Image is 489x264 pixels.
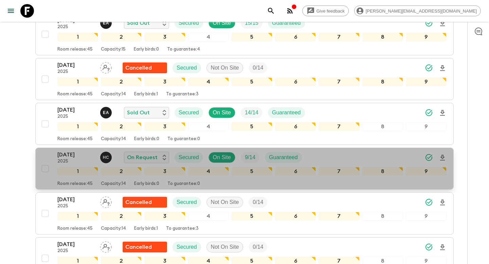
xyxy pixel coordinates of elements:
button: [DATE]2025Ernesto AndradeSold OutSecuredOn SiteTrip FillGuaranteed123456789Room release:45Capacit... [35,13,454,55]
div: On Site [209,152,235,163]
a: Give feedback [302,5,349,16]
div: 9 [406,167,447,176]
p: Secured [179,109,199,117]
div: Not On Site [206,62,243,73]
p: Cancelled [125,198,152,206]
p: 14 / 14 [245,109,258,117]
p: Early birds: 0 [134,181,159,187]
div: 1 [57,77,98,86]
div: 9 [406,77,447,86]
p: To guarantee: 4 [167,47,200,52]
div: Not On Site [206,197,243,208]
p: Not On Site [211,243,239,251]
p: Cancelled [125,64,152,72]
div: Flash Pack cancellation [123,242,167,252]
svg: Synced Successfully [425,153,433,162]
div: Trip Fill [241,18,262,29]
button: EA [100,107,113,118]
svg: Synced Successfully [425,109,433,117]
div: 5 [232,77,272,86]
p: On Site [213,109,231,117]
p: Capacity: 14 [101,226,126,231]
div: 5 [232,167,272,176]
p: Early birds: 0 [134,47,159,52]
p: 15 / 15 [245,19,258,27]
div: 5 [232,33,272,41]
div: 6 [275,122,316,131]
div: 5 [232,212,272,221]
p: E A [103,20,109,26]
div: 1 [57,167,98,176]
p: Not On Site [211,64,239,72]
div: 4 [188,167,229,176]
div: 2 [101,212,142,221]
p: Capacity: 15 [101,47,126,52]
div: 2 [101,167,142,176]
div: 6 [275,77,316,86]
button: [DATE]2025Assign pack leaderFlash Pack cancellationSecuredNot On SiteTrip Fill123456789Room relea... [35,58,454,100]
div: 8 [362,122,403,131]
p: To guarantee: 0 [167,136,200,142]
div: Trip Fill [249,242,267,252]
p: Room release: 45 [57,47,93,52]
div: 8 [362,167,403,176]
p: 2025 [57,24,95,30]
p: [DATE] [57,195,95,204]
p: Secured [179,19,199,27]
div: 6 [275,33,316,41]
div: 7 [319,167,359,176]
p: Secured [177,64,197,72]
div: On Site [209,107,235,118]
div: 8 [362,212,403,221]
p: 0 / 14 [253,243,263,251]
div: On Site [209,18,235,29]
button: search adventures [264,4,278,18]
svg: Download Onboarding [438,19,447,27]
span: Hector Carillo [100,154,113,159]
div: Secured [173,62,201,73]
div: 7 [319,33,359,41]
p: [DATE] [57,240,95,248]
p: To guarantee: 3 [166,226,199,231]
button: HC [100,152,113,163]
svg: Download Onboarding [438,64,447,72]
div: 8 [362,33,403,41]
p: On Site [213,153,231,162]
p: On Site [213,19,231,27]
span: [PERSON_NAME][EMAIL_ADDRESS][DOMAIN_NAME] [362,8,481,14]
div: Secured [175,18,203,29]
svg: Download Onboarding [438,199,447,207]
span: Assign pack leader [100,243,112,249]
p: Guaranteed [272,109,301,117]
p: Early birds: 0 [134,136,159,142]
div: 4 [188,77,229,86]
p: Early birds: 1 [134,92,158,97]
div: 7 [319,77,359,86]
div: 2 [101,77,142,86]
span: Assign pack leader [100,199,112,204]
p: Capacity: 14 [101,92,126,97]
p: To guarantee: 3 [166,92,199,97]
div: 1 [57,33,98,41]
button: EA [100,17,113,29]
p: Secured [177,243,197,251]
div: Trip Fill [249,62,267,73]
p: 2025 [57,204,95,209]
p: 2025 [57,69,95,75]
div: Secured [175,107,203,118]
div: 1 [57,212,98,221]
p: Room release: 45 [57,226,93,231]
svg: Synced Successfully [425,19,433,27]
span: Ernesto Andrade [100,19,113,25]
div: Secured [175,152,203,163]
p: Guaranteed [269,153,298,162]
svg: Download Onboarding [438,243,447,251]
p: 2025 [57,248,95,254]
div: 1 [57,122,98,131]
div: 7 [319,212,359,221]
div: Trip Fill [241,107,262,118]
div: 3 [144,167,185,176]
div: 4 [188,33,229,41]
div: 6 [275,167,316,176]
div: 2 [101,33,142,41]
